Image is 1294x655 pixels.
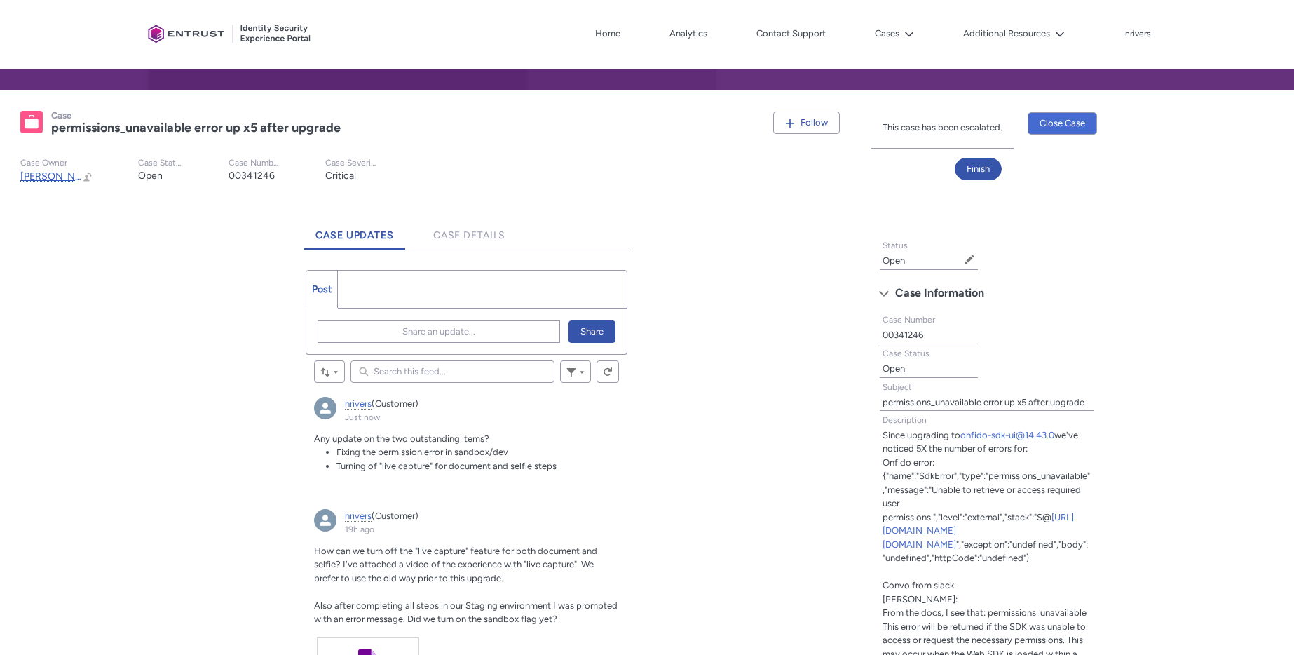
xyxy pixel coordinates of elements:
[960,23,1068,44] button: Additional Resources
[314,397,336,419] img: nrivers
[51,110,71,121] records-entity-label: Case
[592,23,624,44] a: Home
[345,412,380,422] a: Just now
[315,229,394,241] span: Case Updates
[350,360,554,383] input: Search this feed...
[318,320,560,343] button: Share an update...
[872,282,1101,304] button: Case Information
[138,170,163,182] lightning-formatted-text: Open
[229,170,275,182] lightning-formatted-text: 00341246
[580,321,604,342] span: Share
[372,398,418,409] span: (Customer)
[229,158,280,168] p: Case Number
[964,254,975,265] button: Edit Status
[1125,29,1151,39] p: nrivers
[345,525,374,534] a: 19h ago
[955,158,1002,180] button: Finish
[138,158,184,168] p: Case Status
[883,349,929,358] span: Case Status
[773,112,840,134] button: Follow
[883,315,935,325] span: Case Number
[422,211,517,250] a: Case Details
[312,283,332,295] span: Post
[883,241,908,250] span: Status
[325,170,356,182] lightning-formatted-text: Critical
[314,433,489,444] span: Any update on the two outstanding items?
[325,158,377,168] p: Case Severity
[883,397,1084,407] lightning-formatted-text: permissions_unavailable error up x5 after upgrade
[336,461,557,471] span: Turning of "live capture" for document and selfie steps
[753,23,829,44] a: Contact Support
[51,120,341,135] lightning-formatted-text: permissions_unavailable error up x5 after upgrade
[960,430,1054,440] a: onfido-sdk-ui@14.43.0
[304,211,405,250] a: Case Updates
[20,170,179,182] span: [PERSON_NAME].[PERSON_NAME]
[345,511,372,522] a: nrivers
[306,271,338,308] a: Post
[883,330,923,340] lightning-formatted-text: 00341246
[345,398,372,410] a: nrivers
[314,600,618,625] span: Also after completing all steps in our Staging environment I was prompted with an error message. ...
[306,389,627,492] article: nrivers, Just now
[1124,26,1152,40] button: User Profile nrivers
[871,23,918,44] button: Cases
[372,511,418,521] span: (Customer)
[20,158,93,168] p: Case Owner
[336,447,508,457] span: Fixing the permission error in sandbox/dev
[883,363,905,374] lightning-formatted-text: Open
[402,321,475,342] span: Share an update...
[883,121,1002,135] p: This case has been escalated.
[801,117,828,128] span: Follow
[568,320,615,343] button: Share
[433,229,506,241] span: Case Details
[895,283,984,304] span: Case Information
[597,360,619,383] button: Refresh this feed
[314,546,597,583] span: How can we turn off the "live capture" feature for both document and selfie? I've attached a vide...
[306,270,627,355] div: Chatter Publisher
[666,23,711,44] a: Analytics, opens in new tab
[82,170,93,182] button: Change Owner
[883,255,905,266] lightning-formatted-text: Open
[314,509,336,532] img: nrivers
[883,415,927,425] span: Description
[883,512,1074,550] a: [URL][DOMAIN_NAME][DOMAIN_NAME]
[883,382,912,392] span: Subject
[1028,112,1097,135] button: Close Case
